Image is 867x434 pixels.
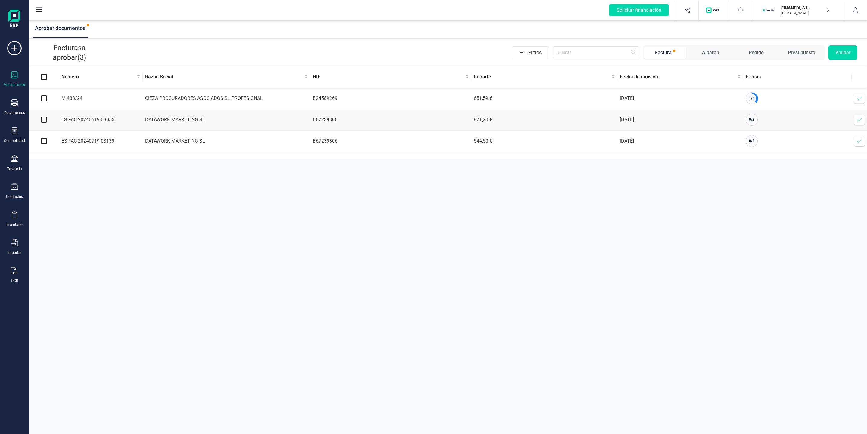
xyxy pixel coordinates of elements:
span: Razón Social [145,73,303,81]
td: [DATE] [617,109,743,131]
div: Albarán [702,49,719,56]
span: Filtros [528,47,549,59]
span: 0 / 2 [749,139,754,143]
td: B67239806 [310,131,471,152]
button: FIFINANEDI, S.L.[PERSON_NAME] [760,1,837,20]
span: 1 / 3 [749,96,754,100]
td: 651,59 € [471,88,618,109]
img: Logo Finanedi [8,10,20,29]
p: FINANEDI, S.L. [781,5,829,11]
p: [PERSON_NAME] [781,11,829,16]
td: B24589269 [310,88,471,109]
td: DATAWORK MARKETING SL [143,109,310,131]
span: Importe [474,73,611,81]
span: 0 / 2 [749,117,754,122]
td: 544,50 € [471,131,618,152]
td: B67239806 [310,109,471,131]
td: [DATE] [617,88,743,109]
td: DATAWORK MARKETING SL [143,131,310,152]
span: Aprobar documentos [35,25,85,31]
td: 871,20 € [471,109,618,131]
div: Solicitar financiación [609,4,669,16]
div: Pedido [749,49,764,56]
button: Filtros [512,46,549,59]
span: Número [61,73,135,81]
div: Contabilidad [4,138,25,143]
td: M 438/24 [59,88,143,109]
button: Validar [828,45,857,60]
div: Contactos [6,194,23,199]
td: ES-FAC-20240619-03055 [59,109,143,131]
span: NIF [313,73,464,81]
button: Solicitar financiación [602,1,676,20]
div: Factura [655,49,672,56]
td: CIEZA PROCURADORES ASOCIADOS SL PROFESIONAL [143,88,310,109]
span: Fecha de emisión [620,73,736,81]
button: Logo de OPS [702,1,726,20]
div: Documentos [4,110,25,115]
img: FI [762,4,775,17]
div: OCR [11,278,18,283]
div: Inventario [6,222,23,227]
div: Validaciones [4,82,25,87]
td: ES-FAC-20240719-03139 [59,131,143,152]
div: Tesorería [7,166,22,171]
p: Facturas a aprobar (3) [39,43,101,62]
th: Firmas [743,66,852,88]
div: Importar [8,250,22,255]
input: Buscar [553,46,639,58]
img: Logo de OPS [706,7,722,13]
td: [DATE] [617,131,743,152]
div: Presupuesto [788,49,815,56]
